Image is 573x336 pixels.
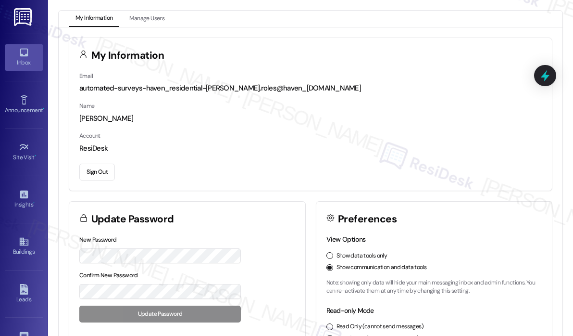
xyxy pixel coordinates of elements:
[79,83,542,93] div: automated-surveys-haven_residential-[PERSON_NAME].roles@haven_[DOMAIN_NAME]
[123,11,171,27] button: Manage Users
[336,263,427,272] label: Show communication and data tools
[43,105,44,112] span: •
[336,252,387,260] label: Show data tools only
[79,102,95,110] label: Name
[35,153,36,159] span: •
[33,200,35,207] span: •
[326,306,374,315] label: Read-only Mode
[14,8,34,26] img: ResiDesk Logo
[79,164,115,181] button: Sign Out
[91,214,174,224] h3: Update Password
[5,139,43,165] a: Site Visit •
[79,143,542,154] div: ResiDesk
[5,44,43,70] a: Inbox
[5,186,43,212] a: Insights •
[336,323,424,331] label: Read Only (cannot send messages)
[69,11,119,27] button: My Information
[338,214,397,224] h3: Preferences
[79,132,100,140] label: Account
[91,51,164,61] h3: My Information
[79,72,93,80] label: Email
[5,281,43,307] a: Leads
[79,271,138,279] label: Confirm New Password
[326,279,542,296] p: Note: showing only data will hide your main messaging inbox and admin functions. You can re-activ...
[79,236,117,244] label: New Password
[5,233,43,259] a: Buildings
[326,235,366,244] label: View Options
[79,114,542,124] div: [PERSON_NAME]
